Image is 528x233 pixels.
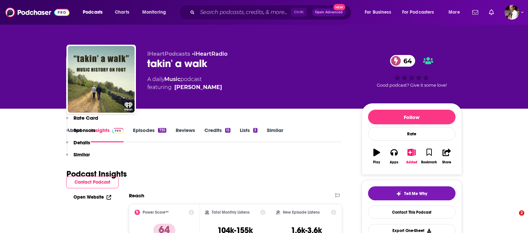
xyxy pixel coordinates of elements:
[505,5,519,20] button: Show profile menu
[66,139,90,152] button: Details
[486,7,497,18] a: Show notifications dropdown
[368,110,456,124] button: Follow
[368,186,456,200] button: tell me why sparkleTell Me Why
[390,160,398,164] div: Apps
[212,210,249,215] h2: Total Monthly Listens
[66,151,90,164] button: Similar
[253,128,257,133] div: 3
[133,127,166,142] a: Episodes735
[397,55,415,67] span: 64
[390,55,415,67] a: 64
[73,151,90,158] p: Similar
[373,160,380,164] div: Play
[111,7,133,18] a: Charts
[142,8,166,17] span: Monitoring
[78,7,111,18] button: open menu
[519,210,524,216] span: 2
[442,160,451,164] div: Share
[73,139,90,146] p: Details
[396,191,401,196] img: tell me why sparkle
[73,194,111,200] a: Open Website
[129,192,144,199] h2: Reach
[73,127,96,133] p: Sponsors
[291,8,307,17] span: Ctrl K
[83,8,103,17] span: Podcasts
[147,83,222,91] span: featuring
[66,176,119,188] button: Contact Podcast
[147,51,190,57] span: iHeartPodcasts
[404,191,427,196] span: Tell Me Why
[368,127,456,141] div: Rate
[68,46,135,113] img: takin' a walk
[115,8,129,17] span: Charts
[421,160,437,164] div: Bookmark
[138,7,175,18] button: open menu
[402,8,434,17] span: For Podcasters
[185,5,358,20] div: Search podcasts, credits, & more...
[204,127,230,142] a: Credits15
[449,8,460,17] span: More
[377,83,447,88] span: Good podcast? Give it some love!
[360,7,399,18] button: open menu
[444,7,468,18] button: open menu
[143,210,169,215] h2: Power Score™
[333,4,345,10] span: New
[403,144,420,168] button: Added
[197,7,291,18] input: Search podcasts, credits, & more...
[398,7,444,18] button: open menu
[385,144,403,168] button: Apps
[147,75,222,91] div: A daily podcast
[368,206,456,219] a: Contact This Podcast
[420,144,438,168] button: Bookmark
[240,127,257,142] a: Lists3
[505,5,519,20] img: User Profile
[158,128,166,133] div: 735
[312,8,346,16] button: Open AdvancedNew
[283,210,320,215] h2: New Episode Listens
[267,127,283,142] a: Similar
[315,11,343,14] span: Open Advanced
[192,51,227,57] span: •
[164,76,180,82] a: Music
[176,127,195,142] a: Reviews
[225,128,230,133] div: 15
[406,160,417,164] div: Added
[66,127,96,139] button: Sponsors
[362,51,462,92] div: 64Good podcast? Give it some love!
[505,210,521,226] iframe: Intercom live chat
[174,83,222,91] a: Buzz Knight
[365,8,391,17] span: For Business
[368,144,385,168] button: Play
[505,5,519,20] span: Logged in as Quarto
[5,6,69,19] img: Podchaser - Follow, Share and Rate Podcasts
[194,51,227,57] a: iHeartRadio
[470,7,481,18] a: Show notifications dropdown
[438,144,455,168] button: Share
